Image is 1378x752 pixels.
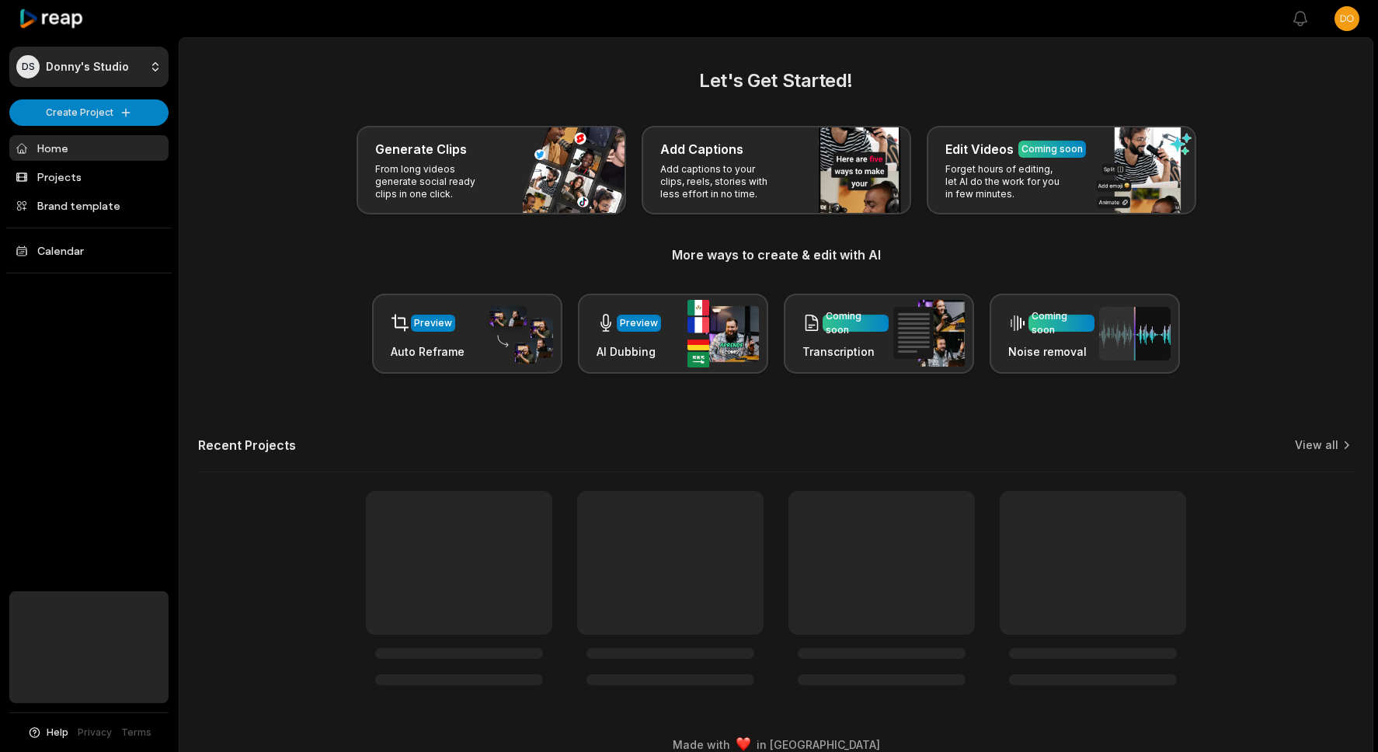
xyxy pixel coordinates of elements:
span: Help [47,726,68,740]
img: transcription.png [893,300,965,367]
h3: Noise removal [1008,343,1094,360]
h2: Let's Get Started! [198,67,1354,95]
div: Coming soon [1032,309,1091,337]
a: Privacy [78,726,112,740]
h3: Transcription [802,343,889,360]
a: Terms [121,726,151,740]
a: Calendar [9,238,169,263]
button: Help [27,726,68,740]
div: Coming soon [826,309,886,337]
p: Add captions to your clips, reels, stories with less effort in no time. [660,163,781,200]
h2: Recent Projects [198,437,296,453]
img: auto_reframe.png [482,304,553,364]
a: View all [1295,437,1338,453]
a: Brand template [9,193,169,218]
h3: More ways to create & edit with AI [198,245,1354,264]
button: Create Project [9,99,169,126]
h3: Add Captions [660,140,743,158]
div: Preview [620,316,658,330]
p: Donny's Studio [46,60,129,74]
a: Projects [9,164,169,190]
p: From long videos generate social ready clips in one click. [375,163,496,200]
a: Home [9,135,169,161]
div: Coming soon [1021,142,1083,156]
h3: Generate Clips [375,140,467,158]
h3: Edit Videos [945,140,1014,158]
h3: AI Dubbing [597,343,661,360]
div: DS [16,55,40,78]
img: noise_removal.png [1099,307,1171,360]
img: ai_dubbing.png [687,300,759,367]
h3: Auto Reframe [391,343,465,360]
div: Preview [414,316,452,330]
img: heart emoji [736,737,750,751]
p: Forget hours of editing, let AI do the work for you in few minutes. [945,163,1066,200]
